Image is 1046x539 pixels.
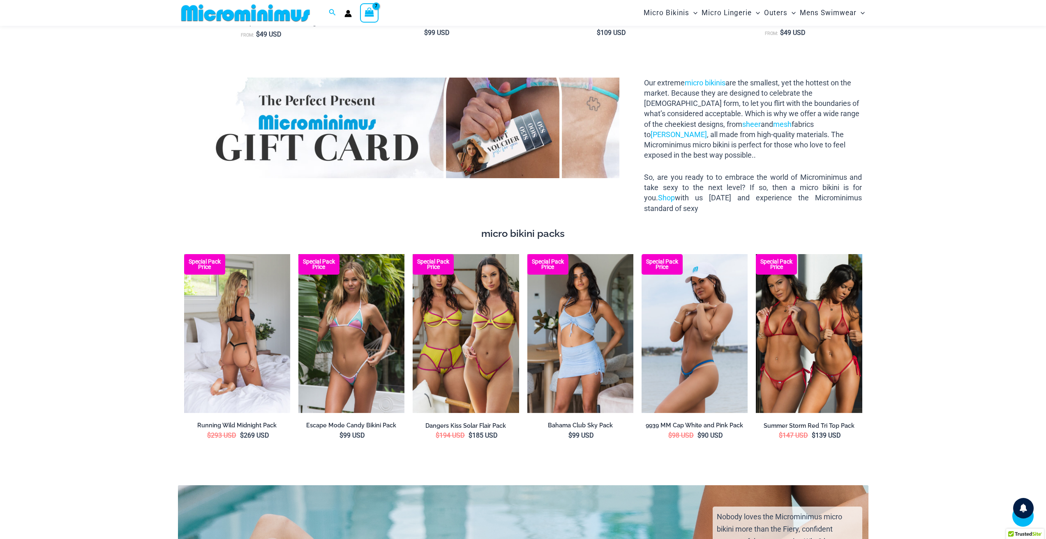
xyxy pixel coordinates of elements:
[424,29,450,37] bdi: 99 USD
[857,2,865,23] span: Menu Toggle
[184,259,225,270] b: Special Pack Price
[642,259,683,270] b: Special Pack Price
[240,431,244,439] span: $
[298,422,404,429] a: Escape Mode Candy Bikini Pack
[527,259,568,270] b: Special Pack Price
[642,422,748,429] a: 9939 MM Cap White and Pink Pack
[779,431,783,439] span: $
[178,4,313,22] img: MM SHOP LOGO FLAT
[298,254,404,413] a: Escape Mode Candy 3151 Top 4151 Bottom 02 Escape Mode Candy 3151 Top 4151 Bottom 04Escape Mode Ca...
[339,431,343,439] span: $
[798,2,867,23] a: Mens SwimwearMenu ToggleMenu Toggle
[689,2,697,23] span: Menu Toggle
[568,431,594,439] bdi: 99 USD
[651,130,707,139] a: [PERSON_NAME]
[644,78,862,161] p: Our extreme are the smallest, yet the hottest on the market. Because they are designed to celebra...
[469,431,472,439] span: $
[764,2,787,23] span: Outers
[780,29,806,37] bdi: 49 USD
[668,431,694,439] bdi: 98 USD
[773,120,792,128] a: mesh
[344,10,352,17] a: Account icon link
[527,422,633,429] a: Bahama Club Sky Pack
[658,193,675,202] a: Shop
[184,254,290,413] img: Running Wild Midnight 1052 Top 6512 Bottom 04
[644,172,862,213] p: So, are you ready to to embrace the world of Microminimus and take sexy to the next level? If so,...
[779,431,808,439] bdi: 147 USD
[196,78,619,178] img: Gift Card Banner 1680
[787,2,796,23] span: Menu Toggle
[339,431,365,439] bdi: 99 USD
[413,259,454,270] b: Special Pack Price
[642,2,700,23] a: Micro BikinisMenu ToggleMenu Toggle
[640,1,868,25] nav: Site Navigation
[644,2,689,23] span: Micro Bikinis
[424,29,428,37] span: $
[329,8,336,18] a: Search icon link
[436,431,465,439] bdi: 194 USD
[298,259,339,270] b: Special Pack Price
[413,422,519,430] a: Dangers Kiss Solar Flair Pack
[568,431,572,439] span: $
[207,431,236,439] bdi: 293 USD
[184,422,290,429] a: Running Wild Midnight Pack
[436,431,439,439] span: $
[527,254,633,413] img: Bahama Club Sky 9170 Crop Top 5404 Skirt 01
[184,254,290,413] a: All Styles (1) Running Wild Midnight 1052 Top 6512 Bottom 04Running Wild Midnight 1052 Top 6512 B...
[668,431,672,439] span: $
[756,254,862,413] img: Summer Storm Red Tri Top Pack F
[256,30,260,38] span: $
[780,29,784,37] span: $
[700,2,762,23] a: Micro LingerieMenu ToggleMenu Toggle
[765,31,778,36] span: From:
[597,29,626,37] bdi: 109 USD
[756,422,862,430] a: Summer Storm Red Tri Top Pack
[812,431,841,439] bdi: 139 USD
[597,29,600,37] span: $
[756,259,797,270] b: Special Pack Price
[256,30,282,38] bdi: 49 USD
[642,254,748,413] a: Rebel Cap WhiteElectric Blue 9939 Cap 09 Rebel Cap Hot PinkElectric Blue 9939 Cap 15Rebel Cap Hot...
[360,3,379,22] a: View Shopping Cart, 7 items
[756,254,862,413] a: Summer Storm Red Tri Top Pack F Summer Storm Red Tri Top Pack BSummer Storm Red Tri Top Pack B
[685,78,725,87] a: micro bikinis
[800,2,857,23] span: Mens Swimwear
[762,2,798,23] a: OutersMenu ToggleMenu Toggle
[413,254,519,413] img: Dangers kiss Solar Flair Pack
[697,431,701,439] span: $
[697,431,723,439] bdi: 90 USD
[298,254,404,413] img: Escape Mode Candy 3151 Top 4151 Bottom 02
[240,431,269,439] bdi: 269 USD
[742,120,761,128] a: sheer
[812,431,815,439] span: $
[527,254,633,413] a: Bahama Club Sky 9170 Crop Top 5404 Skirt 01 Bahama Club Sky 9170 Crop Top 5404 Skirt 06Bahama Clu...
[241,32,254,38] span: From:
[642,254,748,413] img: Rebel Cap WhiteElectric Blue 9939 Cap 09
[469,431,498,439] bdi: 185 USD
[184,228,862,240] h4: micro bikini packs
[702,2,752,23] span: Micro Lingerie
[207,431,211,439] span: $
[413,254,519,413] a: Dangers kiss Solar Flair Pack Dangers Kiss Solar Flair 1060 Bra 6060 Thong 1760 Garter 03Dangers ...
[752,2,760,23] span: Menu Toggle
